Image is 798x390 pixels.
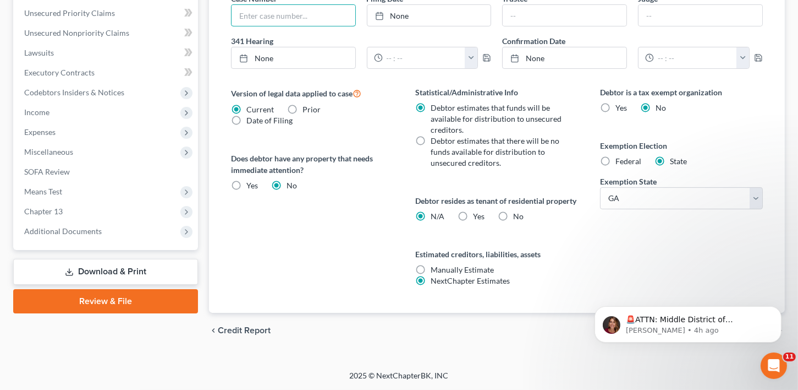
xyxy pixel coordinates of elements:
span: Additional Documents [24,226,102,236]
span: Yes [615,103,627,112]
span: Executory Contracts [24,68,95,77]
span: Manually Estimate [431,265,494,274]
label: Version of legal data applied to case [231,86,394,100]
label: 341 Hearing [225,35,497,47]
span: Date of Filing [246,116,293,125]
span: 11 [783,353,796,361]
span: Yes [246,181,258,190]
iframe: Intercom live chat [761,353,787,379]
i: chevron_left [209,326,218,335]
label: Confirmation Date [497,35,768,47]
a: Unsecured Nonpriority Claims [15,23,198,43]
div: 2025 © NextChapterBK, INC [86,370,713,390]
span: Prior [302,105,321,114]
iframe: Intercom notifications message [578,283,798,360]
a: None [232,47,355,68]
span: No [656,103,666,112]
span: Current [246,105,274,114]
a: None [367,5,491,26]
span: Expenses [24,127,56,137]
input: -- [503,5,626,26]
label: Does debtor have any property that needs immediate attention? [231,153,394,176]
span: Unsecured Priority Claims [24,8,115,18]
span: Codebtors Insiders & Notices [24,88,124,97]
label: Debtor resides as tenant of residential property [416,195,579,207]
a: Executory Contracts [15,63,198,83]
input: -- : -- [383,47,465,68]
span: Yes [474,212,485,221]
input: Enter case number... [232,5,355,26]
a: Unsecured Priority Claims [15,3,198,23]
a: None [503,47,626,68]
span: Federal [615,156,641,166]
span: Unsecured Nonpriority Claims [24,28,129,37]
label: Exemption Election [600,140,763,151]
label: Debtor is a tax exempt organization [600,86,763,98]
span: Debtor estimates that funds will be available for distribution to unsecured creditors. [431,103,562,134]
span: Lawsuits [24,48,54,57]
span: NextChapter Estimates [431,276,510,285]
span: N/A [431,212,445,221]
label: Statistical/Administrative Info [416,86,579,98]
span: No [287,181,297,190]
span: Miscellaneous [24,147,73,156]
span: Debtor estimates that there will be no funds available for distribution to unsecured creditors. [431,136,560,167]
span: Means Test [24,187,62,196]
input: -- : -- [654,47,736,68]
label: Estimated creditors, liabilities, assets [416,248,579,260]
span: State [670,156,687,166]
button: chevron_left Credit Report [209,326,271,335]
input: -- [639,5,762,26]
a: Download & Print [13,259,198,285]
label: Exemption State [600,176,657,187]
a: Lawsuits [15,43,198,63]
a: SOFA Review [15,162,198,182]
span: Credit Report [218,326,271,335]
a: Review & File [13,289,198,313]
span: SOFA Review [24,167,70,176]
span: Income [24,107,49,117]
span: Chapter 13 [24,207,63,216]
span: No [514,212,524,221]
